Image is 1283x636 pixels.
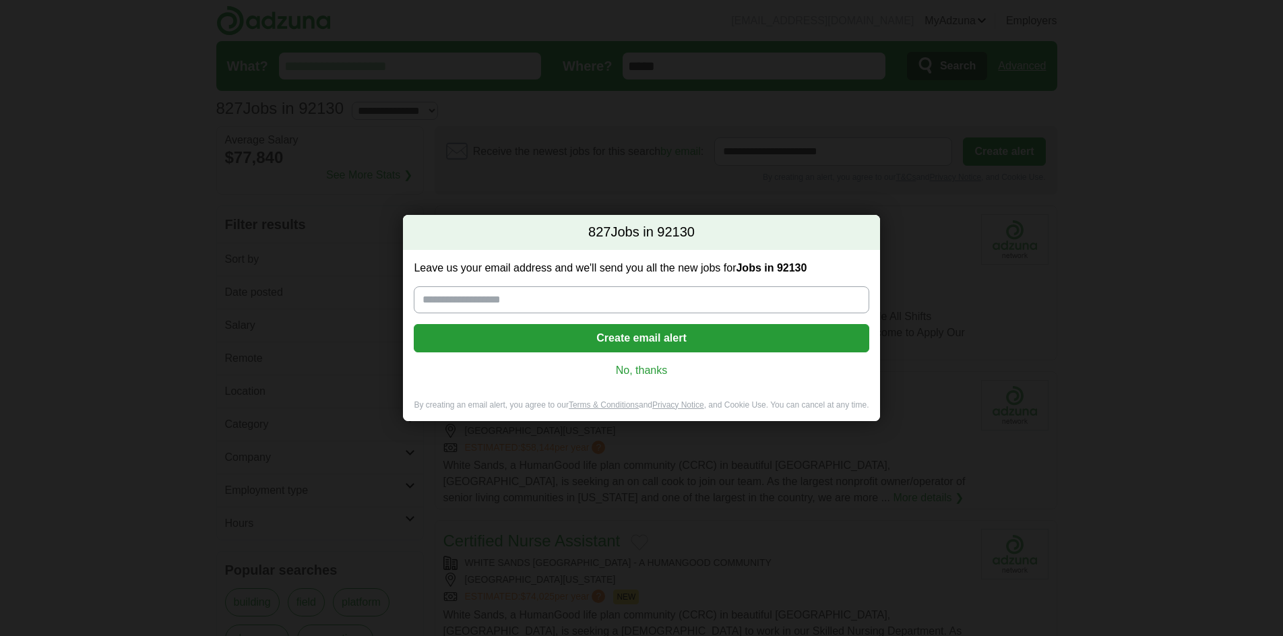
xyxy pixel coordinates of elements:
[414,324,869,352] button: Create email alert
[736,262,807,274] strong: Jobs in 92130
[652,400,704,410] a: Privacy Notice
[403,400,879,422] div: By creating an email alert, you agree to our and , and Cookie Use. You can cancel at any time.
[425,363,858,378] a: No, thanks
[414,261,869,276] label: Leave us your email address and we'll send you all the new jobs for
[588,223,611,242] span: 827
[403,215,879,250] h2: Jobs in 92130
[569,400,639,410] a: Terms & Conditions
